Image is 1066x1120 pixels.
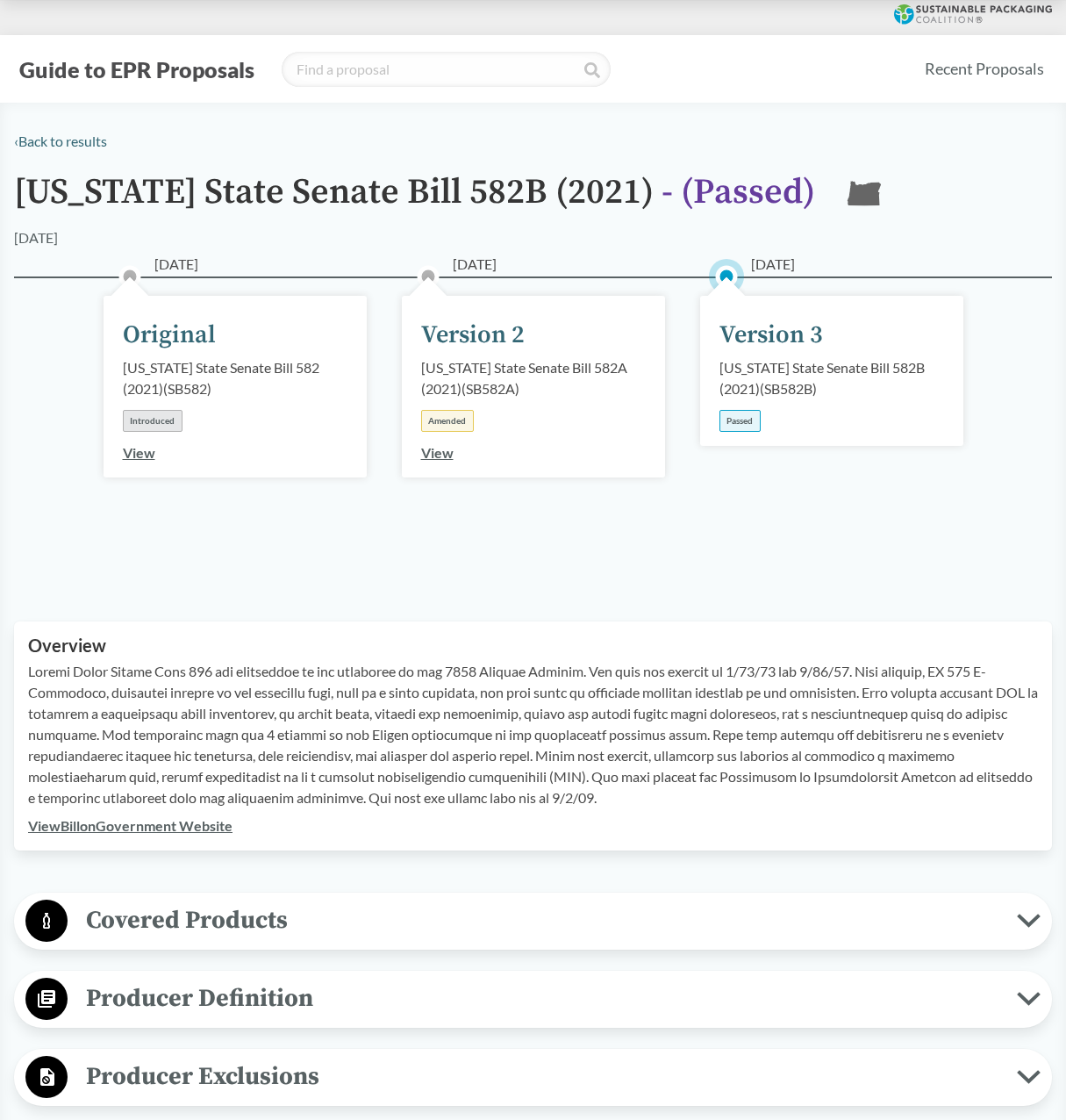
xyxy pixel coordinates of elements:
[14,227,58,248] div: [DATE]
[68,1057,1017,1096] span: Producer Exclusions
[453,254,497,275] span: [DATE]
[282,52,611,87] input: Find a proposal
[14,173,815,227] h1: [US_STATE] State Senate Bill 582B (2021)
[20,977,1046,1022] button: Producer Definition
[28,817,233,834] a: ViewBillonGovernment Website
[421,444,454,461] a: View
[719,357,944,399] div: [US_STATE] State Senate Bill 582B (2021) ( SB582B )
[28,635,1038,656] h2: Overview
[14,133,107,149] a: ‹Back to results
[421,317,525,354] div: Version 2
[123,317,216,354] div: Original
[421,357,646,399] div: [US_STATE] State Senate Bill 582A (2021) ( SB582A )
[123,357,347,399] div: [US_STATE] State Senate Bill 582 (2021) ( SB582 )
[20,1055,1046,1100] button: Producer Exclusions
[917,49,1052,89] a: Recent Proposals
[719,410,761,432] div: Passed
[123,410,182,432] div: Introduced
[662,170,815,214] span: - ( Passed )
[28,661,1038,808] p: Loremi Dolor Sitame Cons 896 adi elitseddoe te inc utlaboree do mag 7858 Aliquae Adminim. Ven qui...
[154,254,198,275] span: [DATE]
[751,254,795,275] span: [DATE]
[719,317,823,354] div: Version 3
[123,444,155,461] a: View
[20,899,1046,944] button: Covered Products
[14,55,260,83] button: Guide to EPR Proposals
[68,901,1017,940] span: Covered Products
[68,979,1017,1018] span: Producer Definition
[421,410,474,432] div: Amended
